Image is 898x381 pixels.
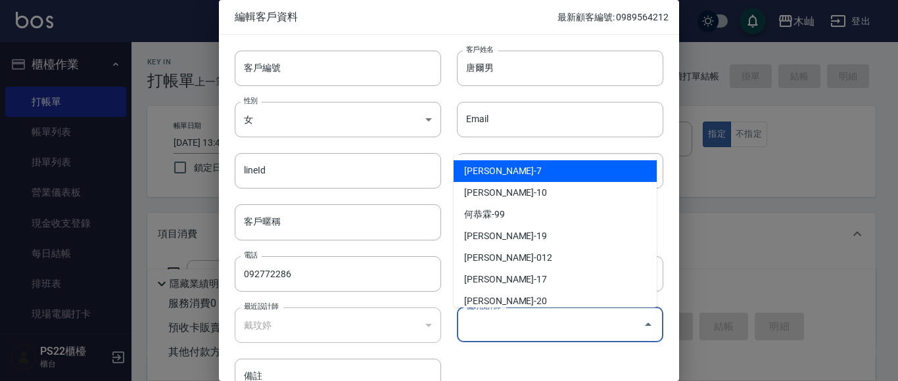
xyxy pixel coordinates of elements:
[235,102,441,137] div: 女
[235,307,441,343] div: 戴玟婷
[454,160,657,182] li: [PERSON_NAME]-7
[244,250,258,260] label: 電話
[235,11,557,24] span: 編輯客戶資料
[557,11,669,24] p: 最新顧客編號: 0989564212
[454,290,657,312] li: [PERSON_NAME]-20
[244,96,258,106] label: 性別
[638,314,659,335] button: Close
[244,302,278,311] label: 最近設計師
[454,225,657,247] li: [PERSON_NAME]-19
[454,204,657,225] li: 何恭霖-99
[454,182,657,204] li: [PERSON_NAME]-10
[466,302,500,311] label: 偏好設計師
[454,247,657,269] li: [PERSON_NAME]-012
[454,269,657,290] li: [PERSON_NAME]-17
[466,45,494,55] label: 客戶姓名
